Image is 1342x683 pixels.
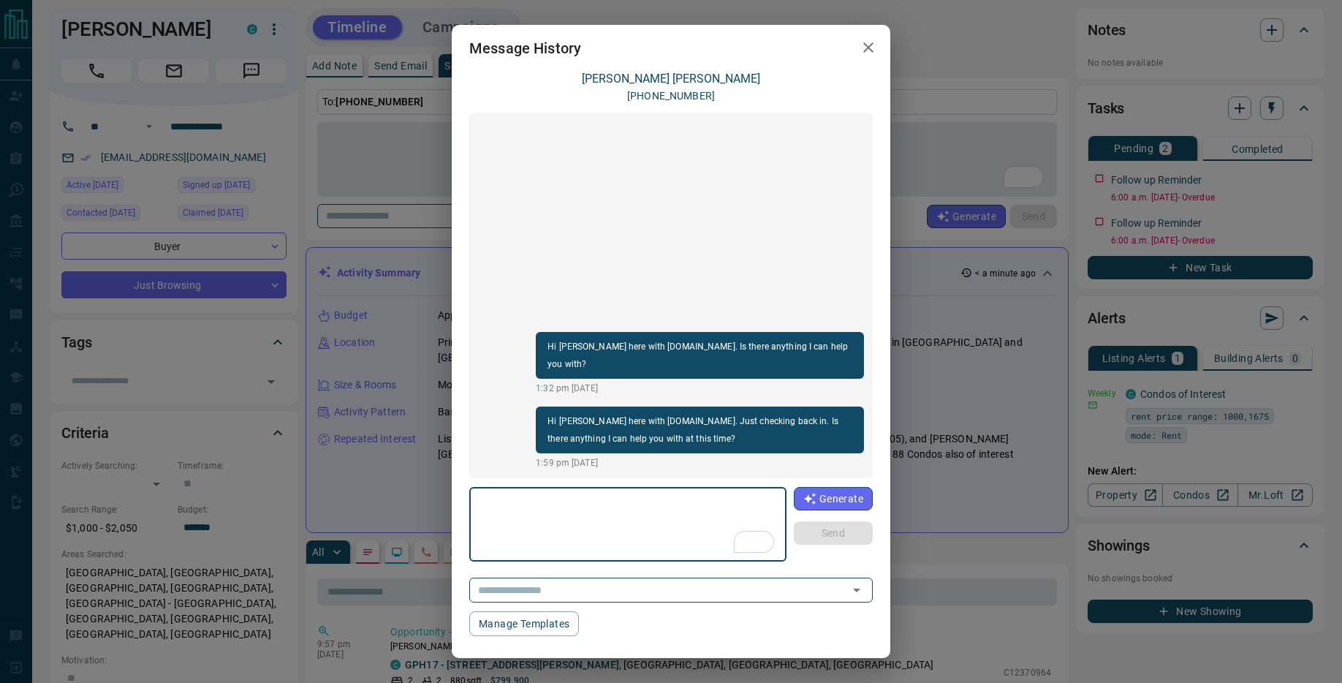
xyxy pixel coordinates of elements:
[536,382,864,395] p: 1:32 pm [DATE]
[536,456,864,469] p: 1:59 pm [DATE]
[627,88,715,104] p: [PHONE_NUMBER]
[469,611,579,636] button: Manage Templates
[794,487,873,510] button: Generate
[479,494,776,556] textarea: To enrich screen reader interactions, please activate Accessibility in Grammarly extension settings
[846,580,867,600] button: Open
[582,72,760,86] a: [PERSON_NAME] [PERSON_NAME]
[547,338,852,373] p: Hi [PERSON_NAME] here with [DOMAIN_NAME]. Is there anything I can help you with?
[452,25,599,72] h2: Message History
[547,412,852,448] p: Hi [PERSON_NAME] here with [DOMAIN_NAME]. Just checking back in. Is there anything I can help you...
